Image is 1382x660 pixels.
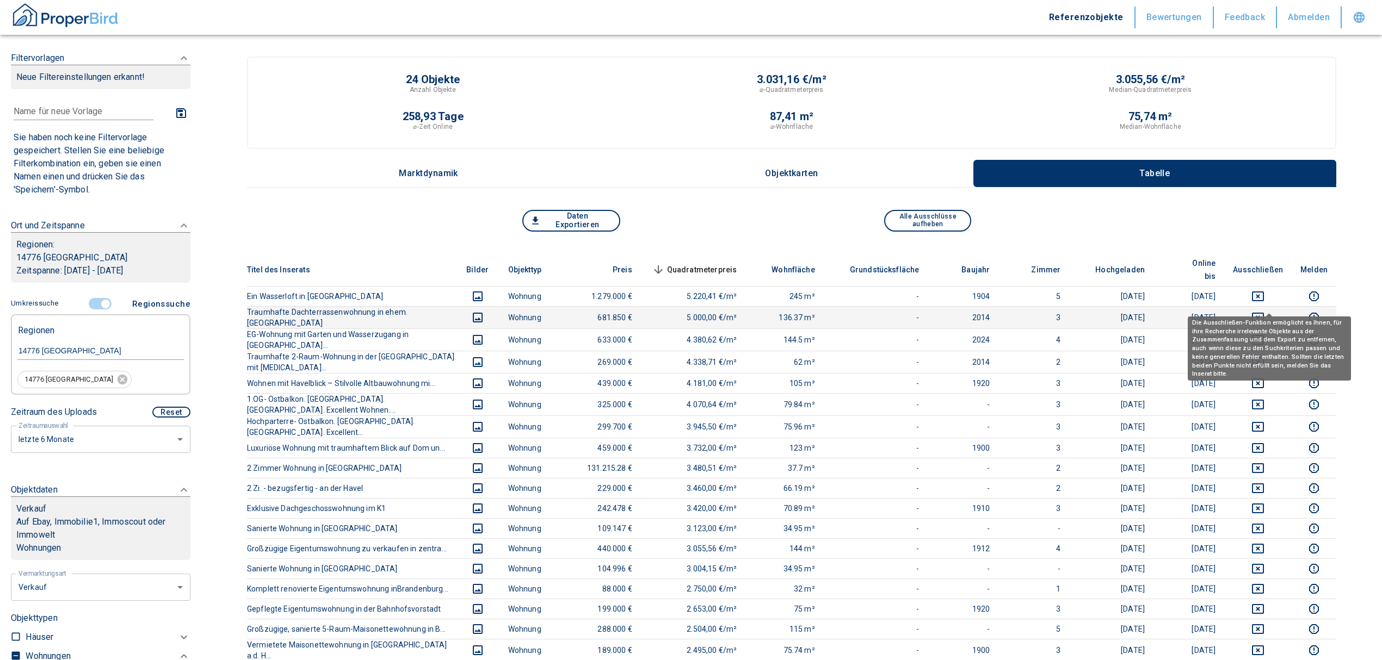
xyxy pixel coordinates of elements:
[928,306,998,328] td: 2014
[1069,306,1153,328] td: [DATE]
[928,393,998,415] td: -
[764,169,819,178] p: Objektkarten
[465,356,491,369] button: images
[1069,328,1153,351] td: [DATE]
[499,498,570,518] td: Wohnung
[465,290,491,303] button: images
[11,2,120,33] a: ProperBird Logo and Home Button
[570,306,641,328] td: 681.850 €
[595,263,632,276] span: Preis
[1300,441,1328,454] button: report this listing
[770,111,814,122] p: 87,41 m²
[641,558,746,578] td: 3.004,15 €/m²
[1233,522,1283,535] button: deselect this listing
[641,478,746,498] td: 3.460,00 €/m²
[824,351,928,373] td: -
[247,160,1336,187] div: wrapped label tabs example
[465,462,491,475] button: images
[499,558,570,578] td: Wohnung
[1069,558,1153,578] td: [DATE]
[499,415,570,438] td: Wohnung
[824,538,928,558] td: -
[247,578,456,599] th: Komplett renovierte Eigentumswohnung inBrandenburg...
[745,458,824,478] td: 37.7 m²
[884,210,971,232] button: Alle Ausschlüsse aufheben
[824,498,928,518] td: -
[1300,522,1328,535] button: report this listing
[745,415,824,438] td: 75.96 m²
[247,518,456,538] th: Sanierte Wohnung in [GEOGRAPHIC_DATA]
[641,373,746,393] td: 4.181,00 €/m²
[824,286,928,306] td: -
[11,2,120,29] img: ProperBird Logo and Home Button
[928,286,998,306] td: 1904
[1300,420,1328,433] button: report this listing
[11,483,58,496] p: Objektdaten
[1153,373,1224,393] td: [DATE]
[570,578,641,599] td: 88.000 €
[745,393,824,415] td: 79.84 m²
[998,619,1069,639] td: 5
[1153,498,1224,518] td: [DATE]
[998,478,1069,498] td: 2
[641,599,746,619] td: 2.653,00 €/m²
[998,558,1069,578] td: -
[1214,7,1278,28] button: Feedback
[247,393,456,415] th: 1.OG- Ostbalkon. [GEOGRAPHIC_DATA]. [GEOGRAPHIC_DATA]. Excellent Wohnen....
[570,458,641,478] td: 131.215.28 €
[247,619,456,639] th: Großzügige, sanierte 5-Raum-Maisonettewohnung in B...
[499,351,570,373] td: Wohnung
[1233,644,1283,657] button: deselect this listing
[998,351,1069,373] td: 2
[1153,558,1224,578] td: [DATE]
[745,328,824,351] td: 144.5 m²
[499,438,570,458] td: Wohnung
[247,351,456,373] th: Traumhafte 2-Raum-Wohnung in der [GEOGRAPHIC_DATA] mit [MEDICAL_DATA]...
[1277,7,1342,28] button: Abmelden
[247,328,456,351] th: EG-Wohnung mit Garten und Wasserzugang in [GEOGRAPHIC_DATA]...
[1300,644,1328,657] button: report this listing
[928,351,998,373] td: 2014
[745,558,824,578] td: 34.95 m²
[1300,377,1328,390] button: report this listing
[16,251,185,264] p: 14776 [GEOGRAPHIC_DATA]
[18,321,54,335] p: Regionen
[1300,462,1328,475] button: report this listing
[998,498,1069,518] td: 3
[928,328,998,351] td: 2024
[1233,622,1283,636] button: deselect this listing
[465,311,491,324] button: images
[641,578,746,599] td: 2.750,00 €/m²
[824,373,928,393] td: -
[570,351,641,373] td: 269.000 €
[641,286,746,306] td: 5.220,41 €/m²
[247,478,456,498] th: 2 Zi. - bezugsfertig - an der Havel
[499,458,570,478] td: Wohnung
[570,518,641,538] td: 109.147 €
[1153,351,1224,373] td: [DATE]
[410,85,456,95] p: Anzahl Objekte
[570,328,641,351] td: 633.000 €
[570,558,641,578] td: 104.996 €
[1128,111,1173,122] p: 75,74 m²
[403,111,464,122] p: 258,93 Tage
[641,351,746,373] td: 4.338,71 €/m²
[928,438,998,458] td: 1900
[770,122,813,132] p: ⌀-Wohnfläche
[11,572,190,601] div: letzte 6 Monate
[26,631,53,644] p: Häuser
[641,458,746,478] td: 3.480,51 €/m²
[11,208,190,294] div: Ort und ZeitspanneRegionen:14776 [GEOGRAPHIC_DATA]Zeitspanne: [DATE] - [DATE]
[1233,542,1283,555] button: deselect this listing
[11,100,190,200] div: FiltervorlagenNeue Filtereinstellungen erkannt!
[499,306,570,328] td: Wohnung
[16,71,185,84] p: Neue Filtereinstellungen erkannt!
[824,328,928,351] td: -
[247,306,456,328] th: Traumhafte Dachterrassenwohnung in ehem. [GEOGRAPHIC_DATA]
[824,393,928,415] td: -
[1153,518,1224,538] td: [DATE]
[499,599,570,619] td: Wohnung
[247,599,456,619] th: Gepflegte Eigentumswohnung in der Bahnhofsvorstadt
[824,619,928,639] td: -
[1300,290,1328,303] button: report this listing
